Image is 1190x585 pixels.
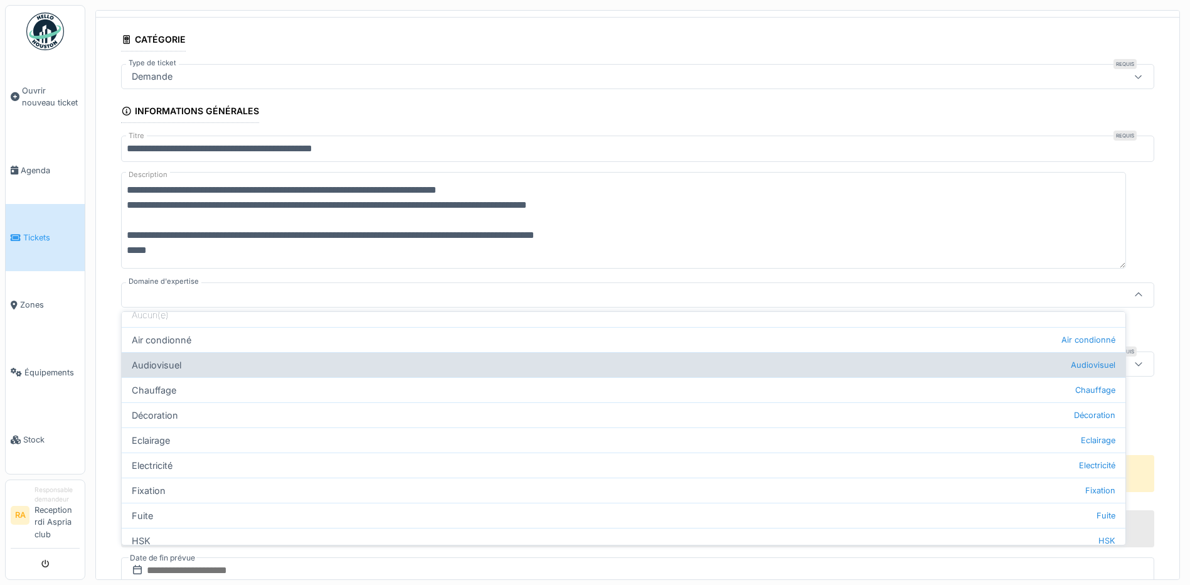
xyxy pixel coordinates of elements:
[1061,334,1115,346] span: Air condionné
[127,70,178,83] div: Demande
[126,58,179,68] label: Type de ticket
[11,485,80,549] a: RA Responsable demandeurReception rdi Aspria club
[126,131,147,141] label: Titre
[23,434,80,446] span: Stock
[20,299,80,311] span: Zones
[122,327,1125,352] div: Air condionné
[11,506,29,525] li: RA
[1071,359,1115,371] span: Audiovisuel
[23,232,80,244] span: Tickets
[6,57,85,137] a: Ouvrir nouveau ticket
[122,402,1125,427] div: Décoration
[122,352,1125,377] div: Audiovisuel
[1113,131,1137,141] div: Requis
[21,164,80,176] span: Agenda
[1079,459,1115,471] span: Electricité
[122,478,1125,503] div: Fixation
[1081,434,1115,446] span: Eclairage
[126,276,201,287] label: Domaine d'expertise
[129,551,196,565] label: Date de fin prévue
[1085,485,1115,496] span: Fixation
[6,339,85,406] a: Équipements
[22,85,80,109] span: Ouvrir nouveau ticket
[35,485,80,545] li: Reception rdi Aspria club
[122,377,1125,402] div: Chauffage
[24,367,80,378] span: Équipements
[1074,409,1115,421] span: Décoration
[1098,535,1115,547] span: HSK
[126,167,170,183] label: Description
[6,271,85,338] a: Zones
[122,453,1125,478] div: Electricité
[6,137,85,204] a: Agenda
[6,204,85,271] a: Tickets
[122,427,1125,453] div: Eclairage
[122,302,1125,327] div: Aucun(e)
[122,503,1125,528] div: Fuite
[6,406,85,473] a: Stock
[121,102,259,123] div: Informations générales
[1113,59,1137,69] div: Requis
[26,13,64,50] img: Badge_color-CXgf-gQk.svg
[35,485,80,505] div: Responsable demandeur
[121,30,186,51] div: Catégorie
[1097,510,1115,522] span: Fuite
[1075,384,1115,396] span: Chauffage
[122,528,1125,553] div: HSK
